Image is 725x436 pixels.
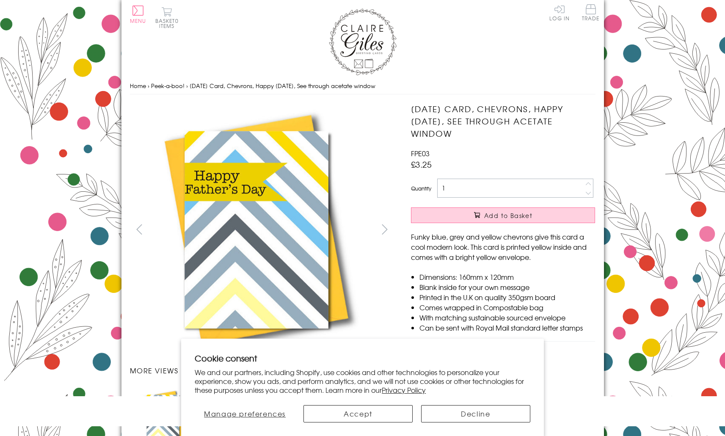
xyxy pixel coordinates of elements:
img: Claire Giles Greetings Cards [329,8,397,75]
span: Menu [130,17,146,25]
li: Printed in the U.K on quality 350gsm board [419,292,595,302]
li: Dimensions: 160mm x 120mm [419,272,595,282]
button: prev [130,220,149,239]
button: Decline [421,405,530,422]
p: We and our partners, including Shopify, use cookies and other technologies to personalize your ex... [195,368,530,394]
li: Blank inside for your own message [419,282,595,292]
a: Privacy Policy [382,385,426,395]
button: Add to Basket [411,207,595,223]
a: Peek-a-boo! [151,82,185,90]
button: Basket0 items [155,7,179,28]
span: Add to Basket [484,211,532,220]
span: FPE03 [411,148,430,158]
h2: Cookie consent [195,352,530,364]
span: [DATE] Card, Chevrons, Happy [DATE], See through acetate window [190,82,375,90]
h3: More views [130,365,394,375]
li: Can be sent with Royal Mail standard letter stamps [419,323,595,333]
button: next [375,220,394,239]
span: 0 items [159,17,179,30]
label: Quantity [411,185,431,192]
button: Menu [130,6,146,23]
img: Father's Day Card, Chevrons, Happy Father's Day, See through acetate window [130,103,383,357]
a: Log In [549,4,570,21]
h1: [DATE] Card, Chevrons, Happy [DATE], See through acetate window [411,103,595,139]
a: Home [130,82,146,90]
nav: breadcrumbs [130,77,595,95]
button: Manage preferences [195,405,295,422]
span: £3.25 [411,158,432,170]
span: Trade [582,4,600,21]
span: › [186,82,188,90]
button: Accept [303,405,413,422]
img: Father's Day Card, Chevrons, Happy Father's Day, See through acetate window [394,103,648,357]
li: Comes wrapped in Compostable bag [419,302,595,312]
a: Trade [582,4,600,22]
p: Funky blue, grey and yellow chevrons give this card a cool modern look. This card is printed yell... [411,232,595,262]
span: › [148,82,149,90]
li: With matching sustainable sourced envelope [419,312,595,323]
span: Manage preferences [204,408,286,419]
